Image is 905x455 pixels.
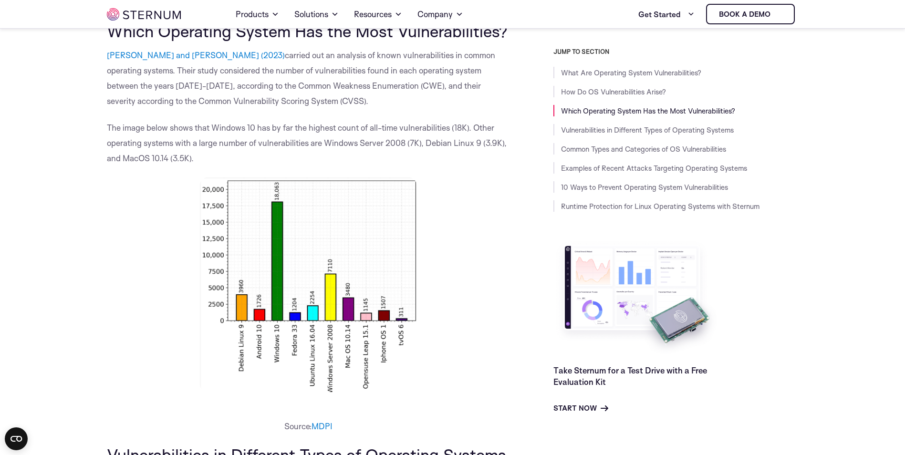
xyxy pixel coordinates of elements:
span: Source: [284,421,312,431]
h3: JUMP TO SECTION [553,48,799,55]
a: Resources [354,1,402,28]
a: Start Now [553,403,608,414]
a: Examples of Recent Attacks Targeting Operating Systems [561,164,747,173]
a: Vulnerabilities in Different Types of Operating Systems [561,125,734,134]
a: MDPI [312,421,333,431]
img: sternum iot [774,10,782,18]
a: Runtime Protection for Linux Operating Systems with Sternum [561,202,759,211]
a: Book a demo [706,4,795,24]
a: What Are Operating System Vulnerabilities? [561,68,701,77]
a: 10 Ways to Prevent Operating System Vulnerabilities [561,183,728,192]
a: How Do OS Vulnerabilities Arise? [561,87,666,96]
img: sternum iot [107,8,181,21]
a: Which Operating System Has the Most Vulnerabilities? [561,106,735,115]
a: Solutions [294,1,339,28]
img: Take Sternum for a Test Drive with a Free Evaluation Kit [553,238,720,357]
a: Take Sternum for a Test Drive with a Free Evaluation Kit [553,365,707,387]
a: [PERSON_NAME] and [PERSON_NAME] (2023) [107,50,285,60]
a: Common Types and Categories of OS Vulnerabilities [561,145,726,154]
a: Get Started [638,5,695,24]
span: Which Operating System Has the Most Vulnerabilities? [107,21,508,41]
button: Open CMP widget [5,427,28,450]
a: Products [236,1,279,28]
span: The image below shows that Windows 10 has by far the highest count of all-time vulnerabilities (1... [107,123,507,163]
a: Company [417,1,463,28]
span: carried out an analysis of known vulnerabilities in common operating systems. Their study conside... [107,50,495,106]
